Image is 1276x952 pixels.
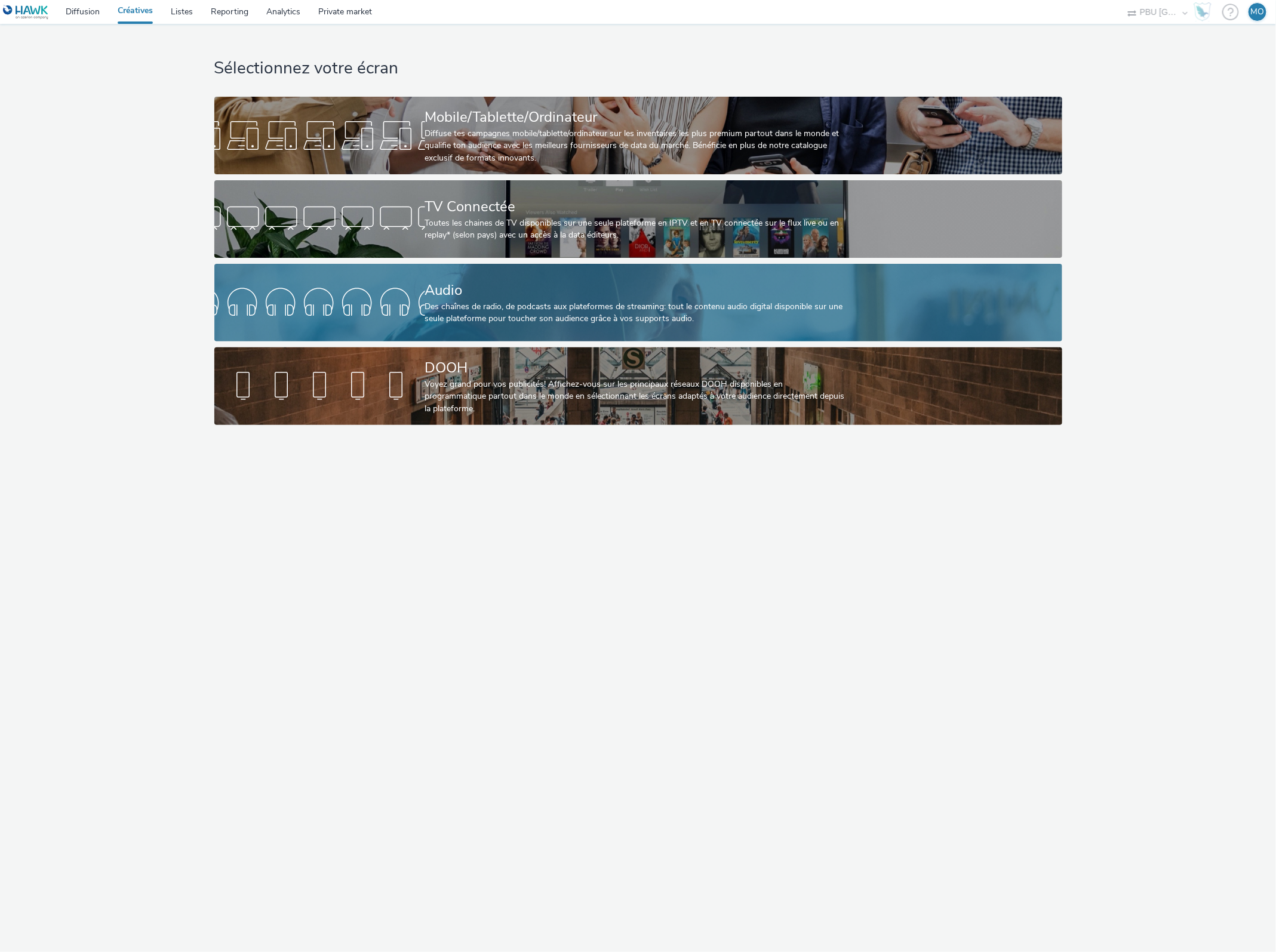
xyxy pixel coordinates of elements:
[425,107,847,128] div: Mobile/Tablette/Ordinateur
[214,347,1062,425] a: DOOHVoyez grand pour vos publicités! Affichez-vous sur les principaux réseaux DOOH disponibles en...
[3,5,49,20] img: undefined Logo
[425,358,847,378] div: DOOH
[214,264,1062,341] a: AudioDes chaînes de radio, de podcasts aux plateformes de streaming: tout le contenu audio digita...
[425,217,847,242] div: Toutes les chaines de TV disponibles sur une seule plateforme en IPTV et en TV connectée sur le f...
[1194,2,1212,21] img: Hawk Academy
[214,97,1062,174] a: Mobile/Tablette/OrdinateurDiffuse tes campagnes mobile/tablette/ordinateur sur les inventaires le...
[425,128,847,164] div: Diffuse tes campagnes mobile/tablette/ordinateur sur les inventaires les plus premium partout dan...
[1194,2,1216,21] a: Hawk Academy
[425,301,847,325] div: Des chaînes de radio, de podcasts aux plateformes de streaming: tout le contenu audio digital dis...
[425,378,847,415] div: Voyez grand pour vos publicités! Affichez-vous sur les principaux réseaux DOOH disponibles en pro...
[425,196,847,217] div: TV Connectée
[425,280,847,301] div: Audio
[214,57,1062,80] h1: Sélectionnez votre écran
[1251,3,1265,21] div: MO
[214,180,1062,258] a: TV ConnectéeToutes les chaines de TV disponibles sur une seule plateforme en IPTV et en TV connec...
